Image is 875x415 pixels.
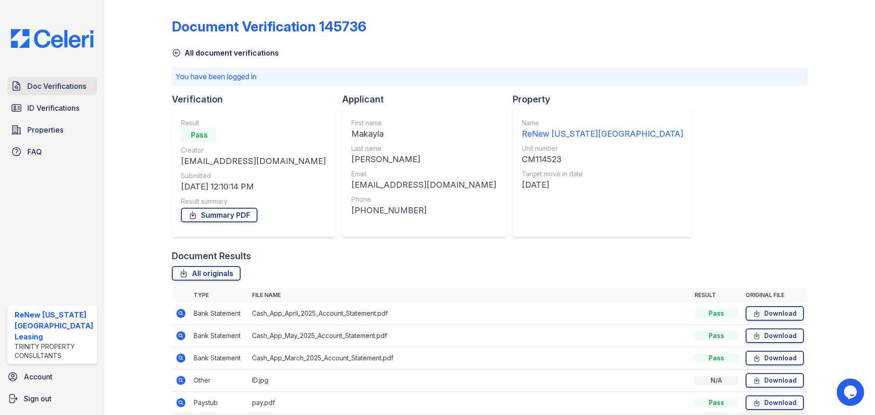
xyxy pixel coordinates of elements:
[4,29,101,48] img: CE_Logo_Blue-a8612792a0a2168367f1c8372b55b34899dd931a85d93a1a3d3e32e68fde9ad4.png
[181,128,217,142] div: Pass
[15,309,93,342] div: ReNew [US_STATE][GEOGRAPHIC_DATA] Leasing
[248,302,691,325] td: Cash_App_April_2025_Account_Statement.pdf
[746,306,804,321] a: Download
[172,266,241,281] a: All originals
[4,389,101,408] a: Sign out
[248,369,691,392] td: ID.jpg
[351,118,496,128] div: First name
[351,128,496,140] div: Makayla
[7,77,97,95] a: Doc Verifications
[351,204,496,217] div: [PHONE_NUMBER]
[27,146,42,157] span: FAQ
[513,93,700,106] div: Property
[248,347,691,369] td: Cash_App_March_2025_Account_Statement.pdf
[181,208,257,222] a: Summary PDF
[27,124,63,135] span: Properties
[351,153,496,166] div: [PERSON_NAME]
[522,179,683,191] div: [DATE]
[181,197,326,206] div: Result summary
[27,81,86,92] span: Doc Verifications
[691,288,742,302] th: Result
[522,118,683,140] a: Name ReNew [US_STATE][GEOGRAPHIC_DATA]
[7,143,97,161] a: FAQ
[351,195,496,204] div: Phone
[522,128,683,140] div: ReNew [US_STATE][GEOGRAPHIC_DATA]
[4,368,101,386] a: Account
[248,288,691,302] th: File name
[746,373,804,388] a: Download
[351,144,496,153] div: Last name
[695,398,738,407] div: Pass
[172,47,279,58] a: All document verifications
[522,169,683,179] div: Target move in date
[742,288,808,302] th: Original file
[190,325,248,347] td: Bank Statement
[837,379,866,406] iframe: chat widget
[248,325,691,347] td: Cash_App_May_2025_Account_Statement.pdf
[746,395,804,410] a: Download
[181,180,326,193] div: [DATE] 12:10:14 PM
[172,250,251,262] div: Document Results
[342,93,513,106] div: Applicant
[522,118,683,128] div: Name
[175,71,804,82] p: You have been logged in
[172,18,366,35] div: Document Verification 145736
[190,288,248,302] th: Type
[27,102,79,113] span: ID Verifications
[248,392,691,414] td: pay.pdf
[190,392,248,414] td: Paystub
[181,171,326,180] div: Submitted
[695,331,738,340] div: Pass
[24,393,51,404] span: Sign out
[7,99,97,117] a: ID Verifications
[522,144,683,153] div: Unit number
[695,354,738,363] div: Pass
[15,342,93,360] div: Trinity Property Consultants
[351,169,496,179] div: Email
[746,351,804,365] a: Download
[181,118,326,128] div: Result
[351,179,496,191] div: [EMAIL_ADDRESS][DOMAIN_NAME]
[695,376,738,385] div: N/A
[7,121,97,139] a: Properties
[190,369,248,392] td: Other
[522,153,683,166] div: CM114523
[24,371,52,382] span: Account
[181,146,326,155] div: Creator
[746,328,804,343] a: Download
[172,93,342,106] div: Verification
[190,302,248,325] td: Bank Statement
[190,347,248,369] td: Bank Statement
[181,155,326,168] div: [EMAIL_ADDRESS][DOMAIN_NAME]
[695,309,738,318] div: Pass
